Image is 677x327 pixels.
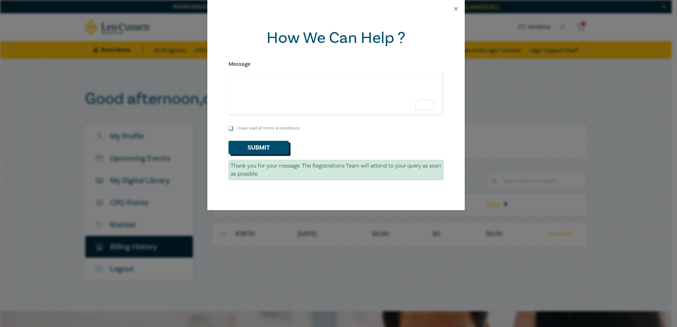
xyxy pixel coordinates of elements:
[228,72,444,116] textarea: To enrich screen reader interactions, please activate Accessibility in Grammarly extension settings
[453,6,459,12] button: Close
[228,61,250,67] label: Message
[228,29,444,47] h2: How We Can Help ?
[228,160,444,180] div: Thank you for your message. The Registrations Team will attend to your query as soon as possible.
[228,141,289,154] button: Submit
[237,125,300,131] label: I have read all terms & conditions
